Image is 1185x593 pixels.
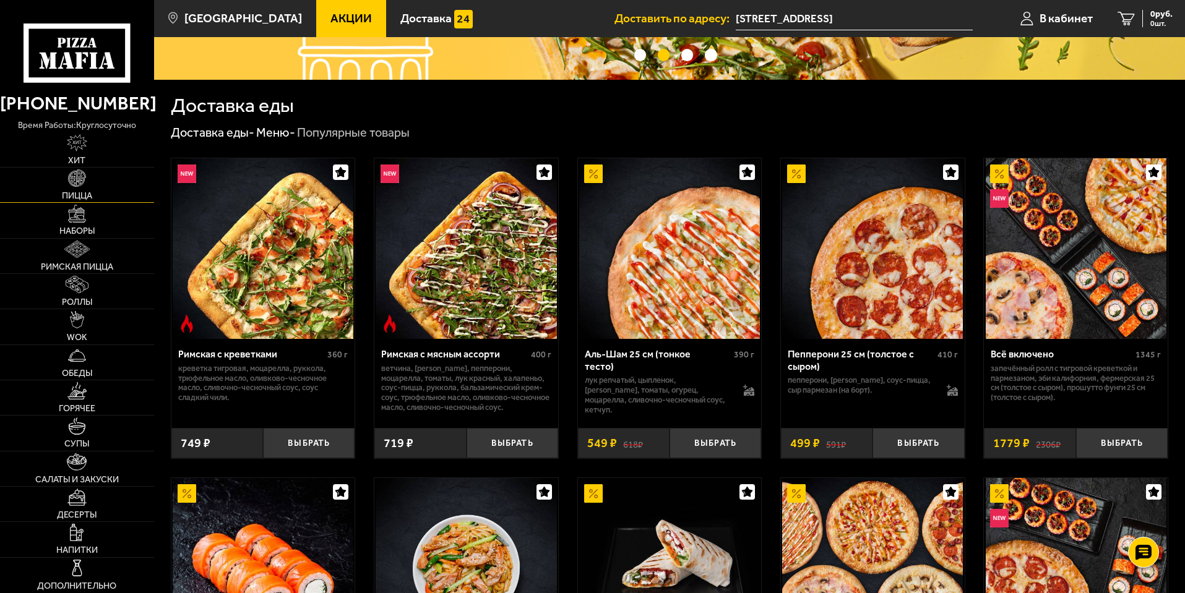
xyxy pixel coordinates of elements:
[67,333,87,342] span: WOK
[171,125,254,140] a: Доставка еды-
[381,315,399,333] img: Острое блюдо
[59,404,95,413] span: Горячее
[788,348,934,372] div: Пепперони 25 см (толстое с сыром)
[330,12,372,24] span: Акции
[584,164,603,183] img: Акционный
[670,428,761,458] button: Выбрать
[381,348,528,360] div: Римская с мясным ассорти
[587,437,617,450] span: 549 ₽
[35,476,119,484] span: Салаты и закуски
[327,349,348,360] span: 360 г
[873,428,964,458] button: Выбрать
[790,437,820,450] span: 499 ₽
[990,189,1009,208] img: Новинка
[37,582,116,591] span: Дополнительно
[400,12,452,24] span: Доставка
[68,156,85,165] span: Хит
[991,364,1161,403] p: Запечённый ролл с тигровой креветкой и пармезаном, Эби Калифорния, Фермерская 25 см (толстое с сы...
[178,315,196,333] img: Острое блюдо
[782,158,963,339] img: Пепперони 25 см (толстое с сыром)
[374,158,558,339] a: НовинкаОстрое блюдоРимская с мясным ассорти
[467,428,558,458] button: Выбрать
[984,158,1168,339] a: АкционныйНовинкаВсё включено
[381,364,551,413] p: ветчина, [PERSON_NAME], пепперони, моцарелла, томаты, лук красный, халапеньо, соус-пицца, руккола...
[634,49,646,61] button: точки переключения
[256,125,295,140] a: Меню-
[297,125,410,141] div: Популярные товары
[986,158,1166,339] img: Всё включено
[623,437,643,450] s: 618 ₽
[62,298,92,307] span: Роллы
[384,437,413,450] span: 719 ₽
[184,12,302,24] span: [GEOGRAPHIC_DATA]
[57,511,97,519] span: Десерты
[579,158,760,339] img: Аль-Шам 25 см (тонкое тесто)
[1076,428,1168,458] button: Выбрать
[263,428,355,458] button: Выбрать
[1135,349,1161,360] span: 1345 г
[59,227,95,236] span: Наборы
[181,437,210,450] span: 749 ₽
[585,375,731,415] p: лук репчатый, цыпленок, [PERSON_NAME], томаты, огурец, моцарелла, сливочно-чесночный соус, кетчуп.
[1150,20,1173,27] span: 0 шт.
[381,164,399,183] img: Новинка
[937,349,958,360] span: 410 г
[171,96,294,116] h1: Доставка еды
[1040,12,1093,24] span: В кабинет
[993,437,1030,450] span: 1779 ₽
[173,158,353,339] img: Римская с креветками
[178,484,196,503] img: Акционный
[658,49,670,61] button: точки переключения
[56,546,98,555] span: Напитки
[376,158,556,339] img: Римская с мясным ассорти
[736,7,973,30] input: Ваш адрес доставки
[531,349,551,360] span: 400 г
[178,348,325,360] div: Римская с креветками
[171,158,355,339] a: НовинкаОстрое блюдоРимская с креветками
[1036,437,1061,450] s: 2306 ₽
[578,158,762,339] a: АкционныйАль-Шам 25 см (тонкое тесто)
[454,10,473,28] img: 15daf4d41897b9f0e9f617042186c801.svg
[734,349,754,360] span: 390 г
[788,375,934,395] p: пепперони, [PERSON_NAME], соус-пицца, сыр пармезан (на борт).
[736,7,973,30] span: Новосмоленская набережная, 1В
[62,192,92,200] span: Пицца
[990,484,1009,503] img: Акционный
[178,164,196,183] img: Новинка
[1150,10,1173,19] span: 0 руб.
[705,49,717,61] button: точки переключения
[826,437,846,450] s: 591 ₽
[991,348,1132,360] div: Всё включено
[64,440,89,448] span: Супы
[178,364,348,403] p: креветка тигровая, моцарелла, руккола, трюфельное масло, оливково-чесночное масло, сливочно-чесно...
[62,369,92,378] span: Обеды
[614,12,736,24] span: Доставить по адресу:
[990,509,1009,527] img: Новинка
[781,158,965,339] a: АкционныйПепперони 25 см (толстое с сыром)
[681,49,693,61] button: точки переключения
[584,484,603,503] img: Акционный
[41,263,113,271] span: Римская пицца
[585,348,731,372] div: Аль-Шам 25 см (тонкое тесто)
[990,164,1009,183] img: Акционный
[787,484,806,503] img: Акционный
[787,164,806,183] img: Акционный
